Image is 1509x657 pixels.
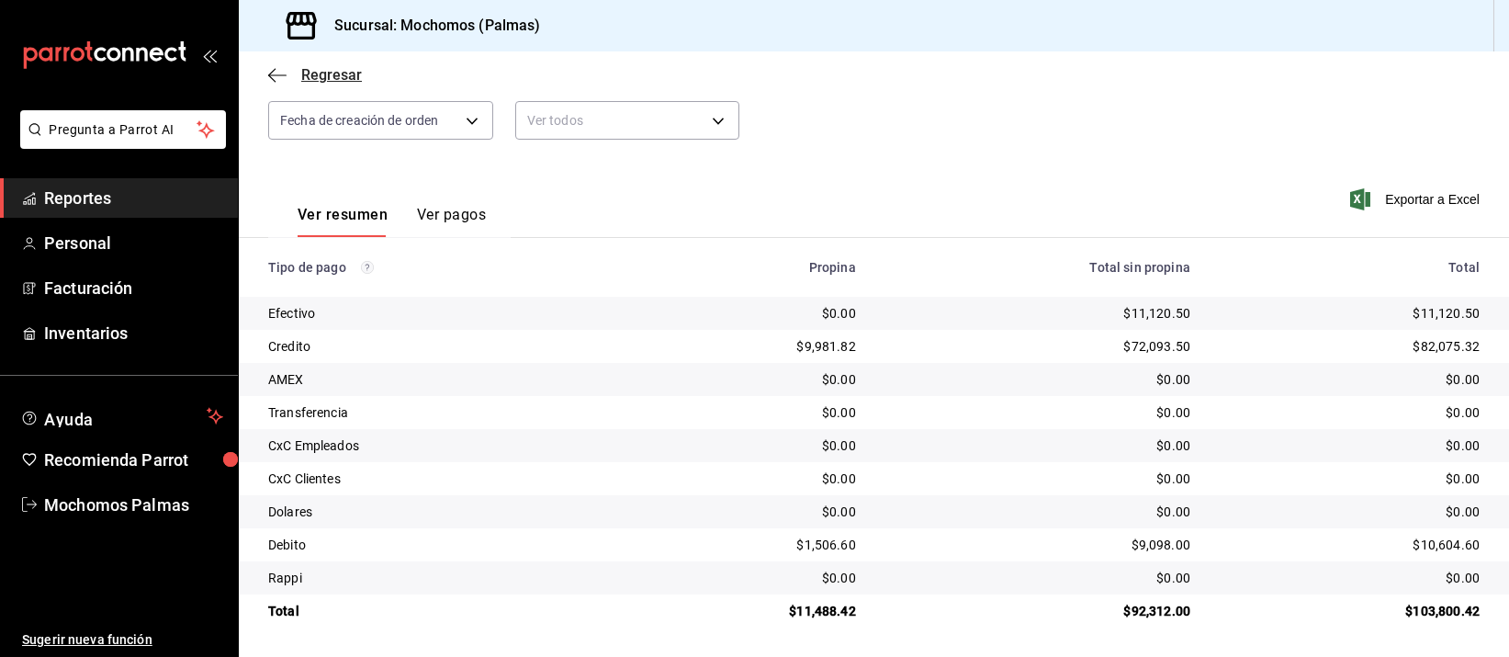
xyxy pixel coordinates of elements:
[298,206,388,237] button: Ver resumen
[638,503,856,521] div: $0.00
[638,569,856,587] div: $0.00
[268,260,609,275] div: Tipo de pago
[885,569,1190,587] div: $0.00
[44,186,223,210] span: Reportes
[298,206,486,237] div: navigation tabs
[44,405,199,427] span: Ayuda
[1220,436,1480,455] div: $0.00
[417,206,486,237] button: Ver pagos
[1220,260,1480,275] div: Total
[885,602,1190,620] div: $92,312.00
[44,493,223,517] span: Mochomos Palmas
[638,436,856,455] div: $0.00
[50,120,197,140] span: Pregunta a Parrot AI
[1220,602,1480,620] div: $103,800.42
[268,436,609,455] div: CxC Empleados
[280,111,438,130] span: Fecha de creación de orden
[638,337,856,356] div: $9,981.82
[44,276,223,300] span: Facturación
[268,337,609,356] div: Credito
[1220,304,1480,323] div: $11,120.50
[301,66,362,84] span: Regresar
[885,503,1190,521] div: $0.00
[885,470,1190,488] div: $0.00
[1354,188,1480,210] button: Exportar a Excel
[885,304,1190,323] div: $11,120.50
[1220,569,1480,587] div: $0.00
[268,569,609,587] div: Rappi
[268,304,609,323] div: Efectivo
[638,470,856,488] div: $0.00
[361,261,374,274] svg: Los pagos realizados con Pay y otras terminales son montos brutos.
[1220,503,1480,521] div: $0.00
[1220,337,1480,356] div: $82,075.32
[268,470,609,488] div: CxC Clientes
[638,304,856,323] div: $0.00
[268,370,609,389] div: AMEX
[1220,470,1480,488] div: $0.00
[268,602,609,620] div: Total
[22,630,223,650] span: Sugerir nueva función
[1220,403,1480,422] div: $0.00
[638,370,856,389] div: $0.00
[638,602,856,620] div: $11,488.42
[638,403,856,422] div: $0.00
[268,536,609,554] div: Debito
[44,321,223,345] span: Inventarios
[1220,536,1480,554] div: $10,604.60
[268,503,609,521] div: Dolares
[44,231,223,255] span: Personal
[268,66,362,84] button: Regresar
[515,101,740,140] div: Ver todos
[202,48,217,62] button: open_drawer_menu
[268,403,609,422] div: Transferencia
[885,370,1190,389] div: $0.00
[13,133,226,153] a: Pregunta a Parrot AI
[638,260,856,275] div: Propina
[20,110,226,149] button: Pregunta a Parrot AI
[885,403,1190,422] div: $0.00
[885,260,1190,275] div: Total sin propina
[885,436,1190,455] div: $0.00
[1220,370,1480,389] div: $0.00
[885,337,1190,356] div: $72,093.50
[44,447,223,472] span: Recomienda Parrot
[638,536,856,554] div: $1,506.60
[320,15,541,37] h3: Sucursal: Mochomos (Palmas)
[885,536,1190,554] div: $9,098.00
